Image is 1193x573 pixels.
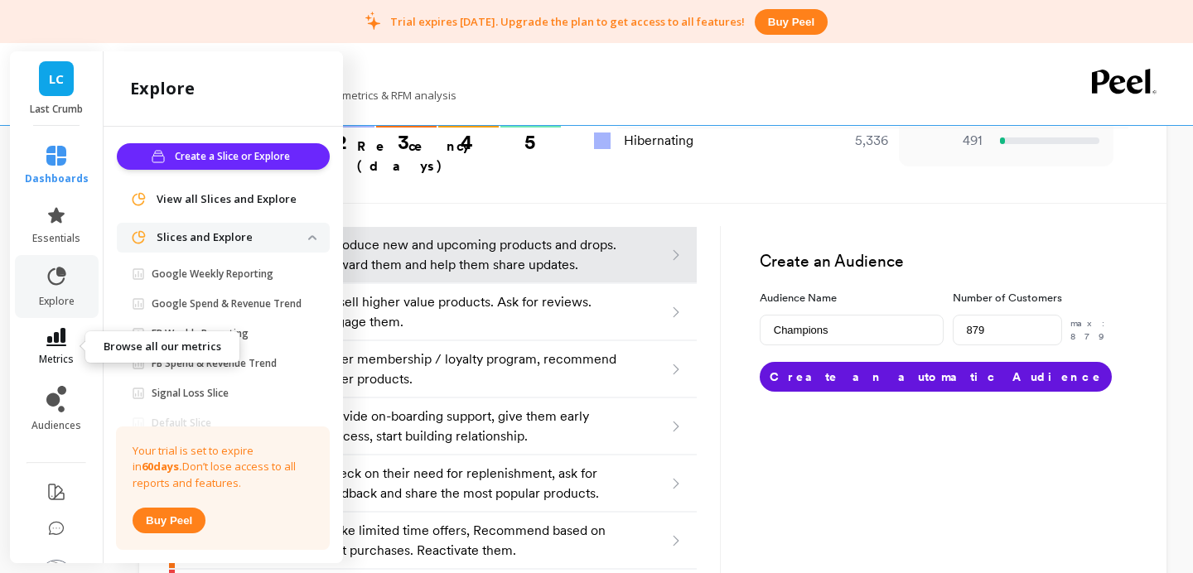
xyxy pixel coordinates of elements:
button: Buy peel [133,508,205,533]
span: audiences [31,419,81,432]
img: navigation item icon [130,229,147,246]
span: metrics [39,353,74,366]
p: Offer membership / loyalty program, recommend other products. [322,349,620,389]
p: FB Weekly Reporting [152,327,249,340]
div: 5 [499,129,561,146]
div: 4 [435,129,499,146]
div: 5,336 [790,131,909,151]
p: Last Crumb [27,103,87,116]
button: Create a Slice or Explore [117,143,330,170]
p: Google Spend & Revenue Trend [152,297,302,311]
p: Check on their need for replenishment, ask for feedback and share the most popular products. [322,464,620,503]
p: FB Spend & Revenue Trend [152,357,277,370]
h2: explore [130,77,195,100]
h3: Create an Audience [760,250,1137,274]
span: Create a Slice or Explore [175,148,295,165]
label: Audience Name [760,290,944,306]
p: Recency (days) [357,137,561,176]
p: Signal Loss Slice [152,387,229,400]
p: Provide on-boarding support, give them early success, start building relationship. [322,407,620,446]
p: Trial expires [DATE]. Upgrade the plan to get access to all features! [390,14,745,29]
input: e.g. Black friday [760,315,944,345]
button: Buy peel [755,9,828,35]
p: max: 879 [1070,316,1137,344]
p: 491 [909,131,982,151]
p: Introduce new and upcoming products and drops. Reward them and help them share updates. [322,235,620,275]
p: Google Weekly Reporting [152,267,273,281]
span: explore [39,295,75,308]
span: dashboards [25,172,89,185]
img: down caret icon [308,235,316,240]
span: Hibernating [624,131,693,151]
span: LC [49,70,64,89]
div: 3 [372,129,435,146]
span: View all Slices and Explore [157,191,297,208]
p: Upsell higher value products. Ask for reviews. Engage them. [322,292,620,332]
strong: 60 days. [142,459,182,474]
img: navigation item icon [130,191,147,208]
p: Make limited time offers, Recommend based on past purchases. Reactivate them. [322,521,620,561]
label: Number of Customers [953,290,1137,306]
span: essentials [32,232,80,245]
input: e.g. 500 [953,315,1062,345]
p: Your trial is set to expire in Don’t lose access to all reports and features. [133,443,313,492]
button: Create an automatic Audience [760,362,1112,392]
p: Default Slice [152,417,211,430]
p: Slices and Explore [157,229,308,246]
